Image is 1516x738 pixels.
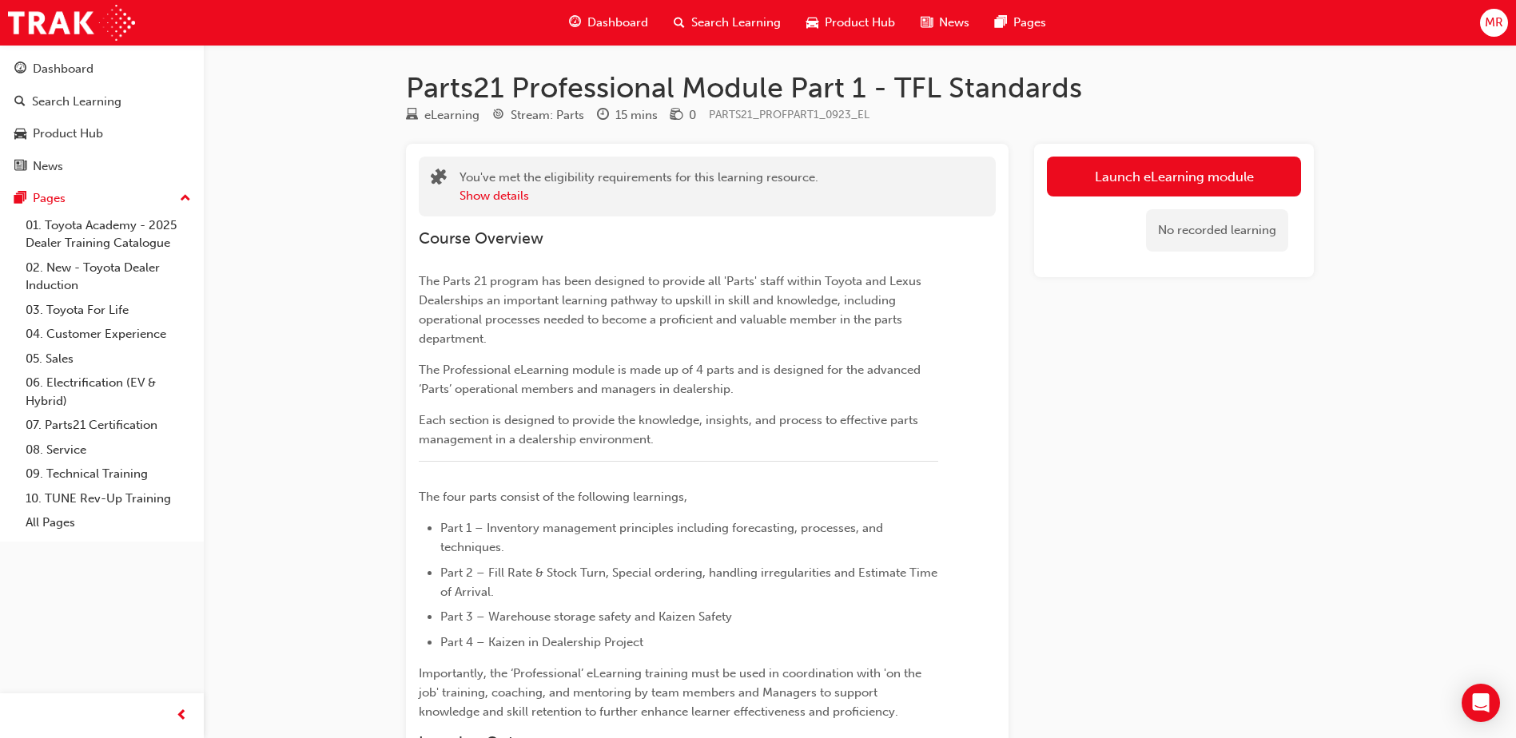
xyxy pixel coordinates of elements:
[6,51,197,184] button: DashboardSearch LearningProduct HubNews
[19,413,197,438] a: 07. Parts21 Certification
[492,105,584,125] div: Stream
[431,170,447,188] span: puzzle-icon
[19,486,197,511] a: 10. TUNE Rev-Up Training
[19,298,197,323] a: 03. Toyota For Life
[6,54,197,84] a: Dashboard
[406,109,418,123] span: learningResourceType_ELEARNING-icon
[825,14,895,32] span: Product Hub
[14,192,26,206] span: pages-icon
[982,6,1059,39] a: pages-iconPages
[419,274,925,346] span: The Parts 21 program has been designed to provide all 'Parts' staff within Toyota and Lexus Deale...
[6,87,197,117] a: Search Learning
[33,125,103,143] div: Product Hub
[460,169,818,204] div: You've met the eligibility requirements for this learning resource.
[33,60,94,78] div: Dashboard
[908,6,982,39] a: news-iconNews
[19,438,197,462] a: 08. Service
[670,109,682,123] span: money-icon
[1462,684,1500,722] div: Open Intercom Messenger
[440,565,941,599] span: Part 2 – Fill Rate & Stock Turn, Special ordering, handling irregularities and Estimate Time of A...
[1146,209,1288,252] div: No recorded learning
[1480,9,1508,37] button: MR
[33,189,66,208] div: Pages
[406,105,479,125] div: Type
[440,521,886,554] span: Part 1 – Inventory management principles including forecasting, processes, and techniques.
[419,363,924,396] span: The Professional eLearning module is made up of 4 parts and is designed for the advanced ‘Parts’ ...
[440,635,643,649] span: Part 4 – Kaizen in Dealership Project
[14,62,26,77] span: guage-icon
[14,95,26,109] span: search-icon
[670,105,696,125] div: Price
[8,5,135,41] img: Trak
[1485,14,1503,32] span: MR
[1047,157,1301,196] a: Launch eLearning module
[19,347,197,371] a: 05. Sales
[419,229,543,248] span: Course Overview
[406,70,1314,105] h1: Parts21 Professional Module Part 1 - TFL Standards
[6,184,197,213] button: Pages
[709,108,869,121] span: Learning resource code
[14,127,26,141] span: car-icon
[794,6,908,39] a: car-iconProduct Hub
[921,13,933,33] span: news-icon
[1013,14,1046,32] span: Pages
[19,510,197,535] a: All Pages
[176,706,188,726] span: prev-icon
[661,6,794,39] a: search-iconSearch Learning
[180,188,191,209] span: up-icon
[691,14,781,32] span: Search Learning
[460,187,529,205] button: Show details
[19,322,197,347] a: 04. Customer Experience
[419,413,921,446] span: Each section is designed to provide the knowledge, insights, and process to effective parts manag...
[569,13,581,33] span: guage-icon
[14,160,26,174] span: news-icon
[440,609,732,624] span: Part 3 – Warehouse storage safety and Kaizen Safety
[6,119,197,149] a: Product Hub
[587,14,648,32] span: Dashboard
[806,13,818,33] span: car-icon
[419,666,925,719] span: Importantly, the ‘Professional’ eLearning training must be used in coordination with 'on the job'...
[424,106,479,125] div: eLearning
[33,157,63,176] div: News
[19,213,197,256] a: 01. Toyota Academy - 2025 Dealer Training Catalogue
[19,371,197,413] a: 06. Electrification (EV & Hybrid)
[939,14,969,32] span: News
[995,13,1007,33] span: pages-icon
[419,490,687,504] span: The four parts consist of the following learnings,
[492,109,504,123] span: target-icon
[689,106,696,125] div: 0
[511,106,584,125] div: Stream: Parts
[19,462,197,486] a: 09. Technical Training
[597,105,658,125] div: Duration
[32,93,121,111] div: Search Learning
[6,152,197,181] a: News
[556,6,661,39] a: guage-iconDashboard
[674,13,685,33] span: search-icon
[19,256,197,298] a: 02. New - Toyota Dealer Induction
[597,109,609,123] span: clock-icon
[615,106,658,125] div: 15 mins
